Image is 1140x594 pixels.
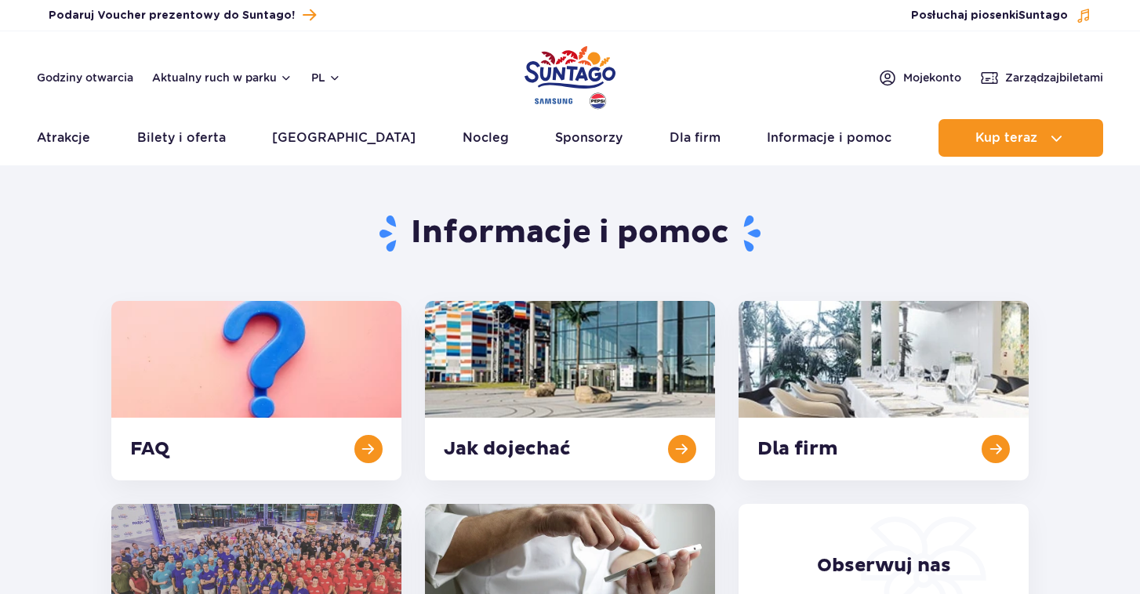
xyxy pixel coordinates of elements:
span: Kup teraz [975,131,1037,145]
button: Aktualny ruch w parku [152,71,292,84]
span: Suntago [1018,10,1068,21]
a: [GEOGRAPHIC_DATA] [272,119,416,157]
a: Sponsorzy [555,119,623,157]
a: Atrakcje [37,119,90,157]
button: Posłuchaj piosenkiSuntago [911,8,1091,24]
a: Bilety i oferta [137,119,226,157]
span: Podaruj Voucher prezentowy do Suntago! [49,8,295,24]
a: Dla firm [670,119,721,157]
a: Nocleg [463,119,509,157]
a: Podaruj Voucher prezentowy do Suntago! [49,5,316,26]
span: Obserwuj nas [817,554,951,578]
button: Kup teraz [939,119,1103,157]
a: Godziny otwarcia [37,70,133,85]
a: Informacje i pomoc [767,119,891,157]
span: Posłuchaj piosenki [911,8,1068,24]
button: pl [311,70,341,85]
span: Moje konto [903,70,961,85]
a: Park of Poland [525,39,615,111]
h1: Informacje i pomoc [111,213,1029,254]
a: Zarządzajbiletami [980,68,1103,87]
span: Zarządzaj biletami [1005,70,1103,85]
a: Mojekonto [878,68,961,87]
